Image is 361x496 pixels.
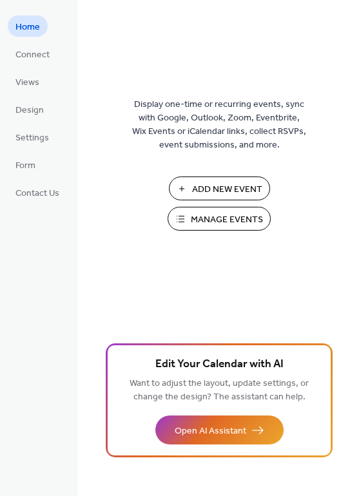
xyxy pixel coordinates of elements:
span: Connect [15,48,50,62]
a: Connect [8,43,57,64]
button: Add New Event [169,176,270,200]
span: Manage Events [191,213,263,227]
span: Form [15,159,35,173]
span: Add New Event [192,183,262,196]
a: Form [8,154,43,175]
span: Display one-time or recurring events, sync with Google, Outlook, Zoom, Eventbrite, Wix Events or ... [132,98,306,152]
span: Design [15,104,44,117]
a: Contact Us [8,182,67,203]
a: Settings [8,126,57,148]
span: Settings [15,131,49,145]
button: Open AI Assistant [155,415,284,444]
a: Home [8,15,48,37]
span: Want to adjust the layout, update settings, or change the design? The assistant can help. [130,375,309,406]
button: Manage Events [168,207,271,231]
span: Views [15,76,39,90]
span: Open AI Assistant [175,424,246,438]
span: Edit Your Calendar with AI [155,356,284,374]
span: Home [15,21,40,34]
a: Design [8,99,52,120]
a: Views [8,71,47,92]
span: Contact Us [15,187,59,200]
